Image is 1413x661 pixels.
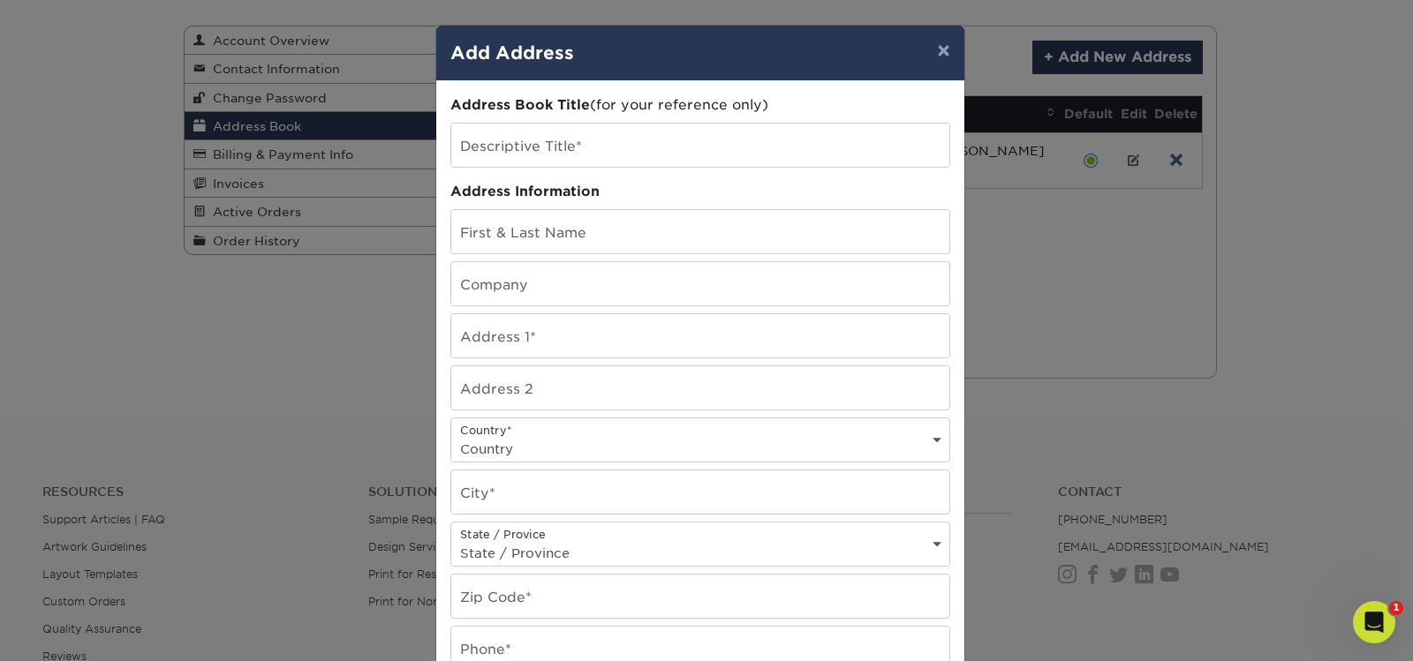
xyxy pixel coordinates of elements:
div: Address Information [450,182,950,202]
h4: Add Address [450,40,950,66]
span: 1 [1389,601,1403,615]
span: Address Book Title [450,96,590,113]
div: (for your reference only) [450,95,950,116]
iframe: Intercom live chat [1353,601,1395,643]
button: × [923,26,963,75]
